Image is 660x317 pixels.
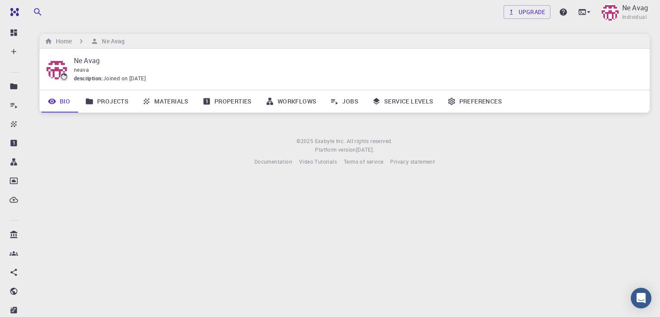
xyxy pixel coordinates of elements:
span: Privacy statement [390,158,435,165]
span: Video Tutorials [299,158,337,165]
p: Jobs [25,100,26,110]
p: Materials [25,119,26,129]
a: Documentation [254,158,292,166]
a: Privacy statement [390,158,435,166]
span: description : [74,74,103,83]
span: All rights reserved. [347,137,393,146]
a: Projects [78,90,135,113]
a: Service Levels [365,90,440,113]
span: neava [74,66,89,73]
a: Workflows [259,90,324,113]
a: Jobs [323,90,365,113]
p: Ne Avag [622,3,648,13]
span: [DATE] . [356,146,374,153]
p: Dropbox [25,176,26,186]
h6: Home [52,37,72,46]
p: Projects [25,81,26,91]
span: Exabyte Inc. [315,137,345,144]
h6: Ne Avag [98,37,125,46]
img: Ne Avag [602,3,619,21]
span: © 2025 [296,137,315,146]
img: logo [7,8,19,16]
a: Video Tutorials [299,158,337,166]
a: [DATE]. [356,146,374,154]
a: Materials [135,90,196,113]
nav: breadcrumb [43,37,126,46]
span: Joined on [DATE] [103,74,146,83]
div: Open Intercom Messenger [631,288,651,308]
p: Properties [25,138,26,148]
span: Support [17,6,48,14]
p: Ne Avag [74,55,636,66]
a: Terms of service [344,158,383,166]
span: Documentation [254,158,292,165]
span: Platform version [315,146,356,154]
a: Properties [196,90,259,113]
p: Dashboard [25,27,26,38]
a: Upgrade [504,5,550,19]
p: Workflows [25,157,26,167]
span: Individual [622,13,647,21]
span: Terms of service [344,158,383,165]
a: Exabyte Inc. [315,137,345,146]
a: Preferences [440,90,509,113]
a: Bio [40,90,78,113]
